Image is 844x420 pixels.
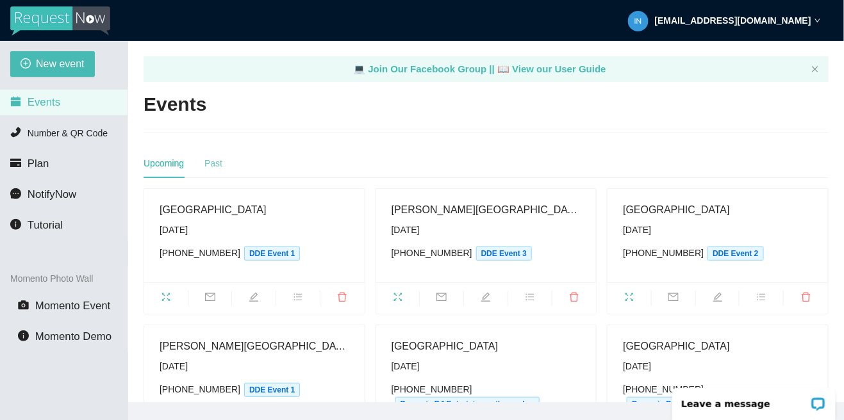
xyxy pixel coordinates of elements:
[740,292,783,306] span: bars
[353,63,365,74] span: laptop
[144,292,188,306] span: fullscreen
[608,292,651,306] span: fullscreen
[28,157,49,170] span: Plan
[10,157,21,168] span: credit-card
[160,202,349,218] div: [GEOGRAPHIC_DATA]
[392,338,581,354] div: [GEOGRAPHIC_DATA]
[815,17,821,24] span: down
[204,156,222,170] div: Past
[623,338,813,354] div: [GEOGRAPHIC_DATA]
[28,219,63,231] span: Tutorial
[18,300,29,311] span: camera
[392,246,581,261] div: [PHONE_NUMBER]
[144,92,206,118] h2: Events
[552,292,597,306] span: delete
[36,56,85,72] span: New event
[696,292,740,306] span: edit
[811,65,819,74] button: close
[392,223,581,237] div: [DATE]
[160,223,349,237] div: [DATE]
[497,63,606,74] a: laptop View our User Guide
[707,246,763,261] span: DDE Event 2
[18,330,29,341] span: info-circle
[655,15,811,26] strong: [EMAIL_ADDRESS][DOMAIN_NAME]
[811,65,819,73] span: close
[28,96,60,108] span: Events
[35,300,111,312] span: Momento Event
[628,11,649,31] img: d01eb085664dd1b1b0f3fb614695c60d
[395,397,540,411] span: Dynamic DJ Entertainment's number
[28,188,76,200] span: NotifyNow
[10,6,110,36] img: RequestNow
[623,223,813,237] div: [DATE]
[376,292,420,306] span: fullscreen
[21,58,31,70] span: plus-circle
[244,383,300,397] span: DDE Event 1
[232,292,276,306] span: edit
[160,359,349,373] div: [DATE]
[392,202,581,218] div: [PERSON_NAME][GEOGRAPHIC_DATA]
[784,292,828,306] span: delete
[28,128,108,138] span: Number & QR Code
[392,382,581,411] div: [PHONE_NUMBER]
[188,292,232,306] span: mail
[320,292,365,306] span: delete
[353,63,497,74] a: laptop Join Our Facebook Group ||
[244,246,300,261] span: DDE Event 1
[464,292,508,306] span: edit
[508,292,552,306] span: bars
[160,246,349,261] div: [PHONE_NUMBER]
[10,188,21,199] span: message
[392,359,581,373] div: [DATE]
[10,127,21,138] span: phone
[664,380,844,420] iframe: LiveChat chat widget
[623,382,813,411] div: [PHONE_NUMBER]
[623,246,813,261] div: [PHONE_NUMBER]
[276,292,320,306] span: bars
[160,338,349,354] div: [PERSON_NAME][GEOGRAPHIC_DATA]
[497,63,509,74] span: laptop
[627,397,772,411] span: Dynamic DJ Entertainment's number
[144,156,184,170] div: Upcoming
[652,292,695,306] span: mail
[35,330,112,343] span: Momento Demo
[10,219,21,230] span: info-circle
[623,359,813,373] div: [DATE]
[10,51,95,77] button: plus-circleNew event
[160,382,349,397] div: [PHONE_NUMBER]
[623,202,813,218] div: [GEOGRAPHIC_DATA]
[476,246,532,261] span: DDE Event 3
[420,292,463,306] span: mail
[10,96,21,107] span: calendar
